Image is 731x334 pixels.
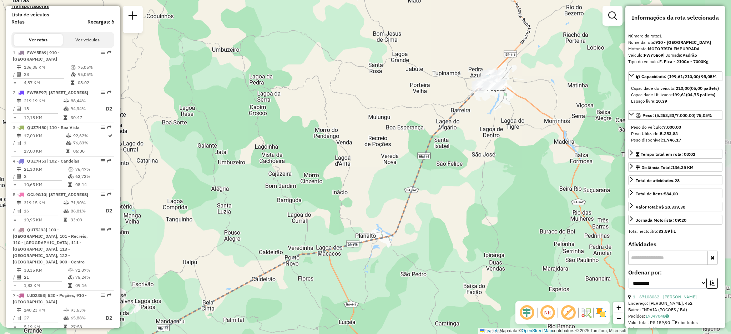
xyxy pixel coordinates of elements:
[73,132,107,139] td: 92,62%
[46,90,88,95] span: | [STREET_ADDRESS]
[17,201,21,205] i: Distância Total
[539,304,556,321] span: Ocultar NR
[68,167,74,171] i: % de utilização do peso
[13,181,16,188] td: =
[13,216,16,223] td: =
[13,90,88,95] span: 2 -
[628,313,722,319] div: Pedidos:
[27,158,46,164] span: QUZ7H53
[636,178,680,183] span: Total de atividades:
[68,268,74,272] i: % de utilização do peso
[631,130,720,137] div: Peso Utilizado:
[66,134,71,138] i: % de utilização do peso
[613,302,624,313] a: Zoom in
[66,141,71,145] i: % de utilização da cubagem
[17,72,21,77] i: Total de Atividades
[70,97,99,104] td: 88,44%
[628,71,722,81] a: Capacidade: (199,61/210,00) 95,05%
[107,159,111,163] em: Rota exportada
[24,71,70,78] td: 28
[628,189,722,198] a: Total de itens:584,00
[616,303,621,312] span: +
[24,132,66,139] td: 17,00 KM
[75,267,111,274] td: 71,87%
[631,98,720,104] div: Espaço livre:
[636,191,678,197] div: Total de itens:
[17,167,21,171] i: Distância Total
[70,216,99,223] td: 33:09
[101,293,105,297] em: Opções
[628,307,722,313] div: Bairro: INDAIA (POCOES / BA)
[101,90,105,94] em: Opções
[17,275,21,279] i: Total de Atividades
[628,241,722,248] h4: Atividades
[68,183,72,187] i: Tempo total em rota
[636,204,685,210] div: Valor total:
[101,192,105,196] em: Opções
[631,124,681,130] span: Peso do veículo:
[77,79,111,86] td: 08:02
[648,46,700,51] strong: MOTORISTA EMPURRADA
[27,293,45,298] span: LUD2358
[655,40,711,45] strong: 910 - [GEOGRAPHIC_DATA]
[664,191,678,196] strong: 584,00
[24,274,68,281] td: 21
[24,282,68,289] td: 1,83 KM
[13,282,16,289] td: =
[663,124,681,130] strong: 7.000,00
[605,9,620,23] a: Exibir filtros
[628,326,657,332] span: Cubagem: 1,00
[101,50,105,55] em: Opções
[498,328,499,333] span: |
[628,58,722,65] div: Tipo do veículo:
[13,173,16,180] td: /
[24,267,68,274] td: 38,35 KM
[24,104,63,113] td: 18
[17,65,21,70] i: Distância Total
[64,107,69,111] i: % de utilização da cubagem
[70,114,99,121] td: 30:47
[642,113,712,118] span: Peso: (5.253,83/7.000,00) 75,05%
[24,323,63,330] td: 5,19 KM
[101,227,105,232] em: Opções
[24,206,63,215] td: 16
[100,314,112,322] p: D2
[13,125,80,130] span: 3 -
[77,64,111,71] td: 75,05%
[13,50,60,62] span: | 910 - [GEOGRAPHIC_DATA]
[659,228,676,234] strong: 33,59 hL
[71,72,76,77] i: % de utilização da cubagem
[68,174,74,179] i: % de utilização da cubagem
[24,181,68,188] td: 10,65 KM
[17,99,21,103] i: Distância Total
[24,173,68,180] td: 2
[46,125,80,130] span: | 110 - Boa Vista
[46,158,79,164] span: | 102 - Candeias
[628,202,722,211] a: Valor total:R$ 28.339,38
[13,314,16,323] td: /
[64,115,67,120] i: Tempo total em rota
[522,328,552,333] a: OpenStreetMap
[660,131,678,136] strong: 5.253,83
[64,308,69,312] i: % de utilização do peso
[64,316,69,320] i: % de utilização da cubagem
[13,192,88,197] span: 5 -
[633,294,697,299] a: 1 - 67108062 - [PERSON_NAME]
[101,159,105,163] em: Opções
[628,46,722,52] div: Motorista:
[27,227,46,232] span: QUT5J93
[672,320,698,325] span: Exibir todos
[126,9,140,25] a: Nova sessão e pesquisa
[631,85,720,92] div: Capacidade do veículo:
[13,293,87,304] span: 7 -
[27,192,46,197] span: GCL9G10
[70,206,99,215] td: 86,81%
[580,307,592,318] img: Fluxo de ruas
[631,92,720,98] div: Capacidade Utilizada:
[641,151,695,157] span: Tempo total em rota: 08:02
[659,204,685,210] strong: R$ 28.339,38
[14,34,63,46] button: Ver rotas
[107,227,111,232] em: Rota exportada
[518,304,535,321] span: Ocultar deslocamento
[27,125,46,130] span: QUZ7H50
